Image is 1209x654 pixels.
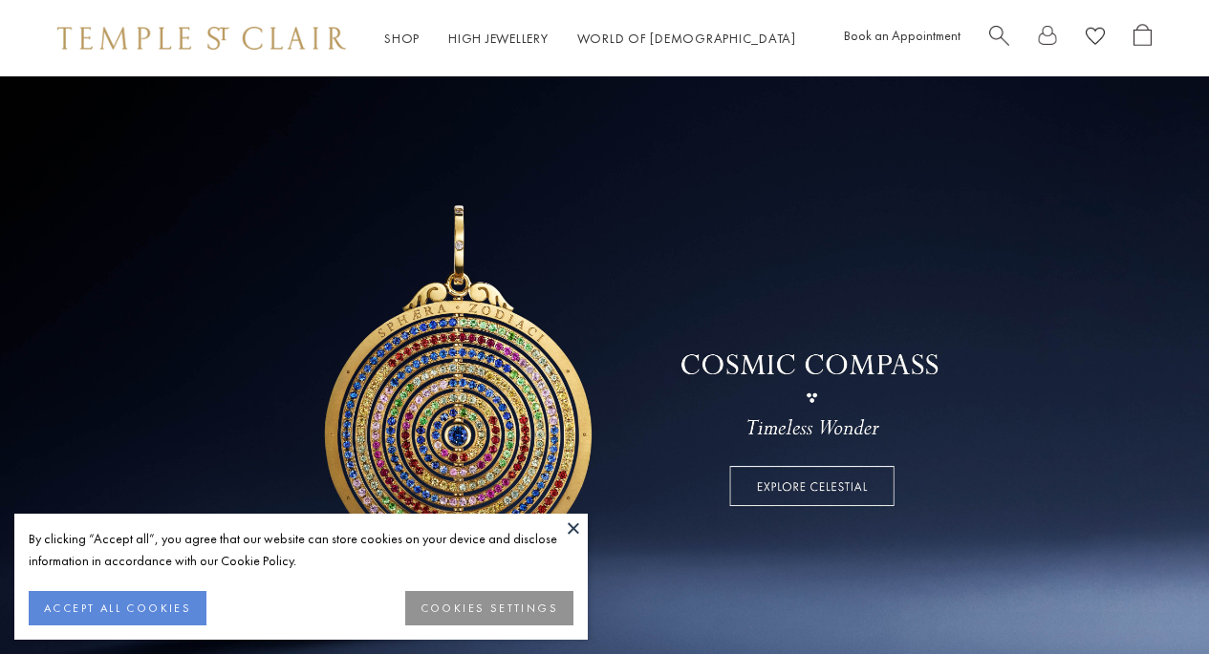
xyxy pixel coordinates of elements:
[448,30,549,47] a: High JewelleryHigh Jewellery
[405,591,573,625] button: COOKIES SETTINGS
[1113,564,1190,635] iframe: Gorgias live chat messenger
[989,24,1009,53] a: Search
[577,30,796,47] a: World of [DEMOGRAPHIC_DATA]World of [DEMOGRAPHIC_DATA]
[384,30,420,47] a: ShopShop
[384,27,796,51] nav: Main navigation
[1086,24,1105,53] a: View Wishlist
[1133,24,1152,53] a: Open Shopping Bag
[57,27,346,50] img: Temple St. Clair
[29,591,206,625] button: ACCEPT ALL COOKIES
[844,27,961,44] a: Book an Appointment
[29,528,573,572] div: By clicking “Accept all”, you agree that our website can store cookies on your device and disclos...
